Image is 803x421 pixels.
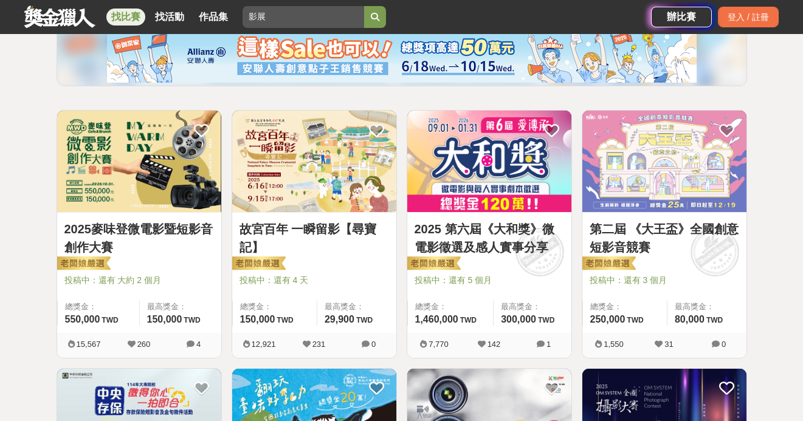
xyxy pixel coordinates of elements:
span: TWD [184,316,200,324]
span: 31 [664,340,673,349]
a: 找比賽 [106,9,145,26]
div: 登入 / 註冊 [718,7,779,27]
span: 7,770 [429,340,449,349]
span: TWD [277,316,293,324]
span: 29,900 [325,314,354,324]
img: 老闆娘嚴選 [405,256,461,273]
a: Cover Image [582,111,746,213]
span: 1,460,000 [415,314,458,324]
span: 0 [722,340,726,349]
span: 投稿中：還有 3 個月 [590,274,739,287]
span: TWD [102,316,118,324]
a: 2025 第六屆《大和獎》微電影徵選及感人實事分享 [415,220,564,256]
a: 第二屆 《大王盃》全國創意短影音競賽 [590,220,739,256]
span: 12,921 [252,340,276,349]
span: 231 [312,340,326,349]
span: 最高獎金： [501,301,563,313]
a: 故宮百年 一瞬留影【尋寶記】 [240,220,389,256]
img: cf4fb443-4ad2-4338-9fa3-b46b0bf5d316.png [107,28,697,83]
span: TWD [356,316,373,324]
span: 投稿中：還有 5 個月 [415,274,564,287]
span: TWD [538,316,554,324]
a: Cover Image [57,111,221,213]
span: 142 [488,340,501,349]
span: 1 [546,340,551,349]
a: 2025麥味登微電影暨短影音創作大賽 [64,220,214,256]
img: Cover Image [582,111,746,212]
a: Cover Image [232,111,396,213]
input: 全球自行車設計比賽 [243,6,364,28]
a: 作品集 [194,9,233,26]
img: Cover Image [57,111,221,212]
a: 辦比賽 [651,7,712,27]
span: 最高獎金： [147,301,214,313]
span: 150,000 [147,314,182,324]
span: 300,000 [501,314,536,324]
span: 最高獎金： [675,301,739,313]
img: Cover Image [232,111,396,212]
span: TWD [627,316,643,324]
span: 1,550 [604,340,624,349]
span: 總獎金： [415,301,486,313]
span: 0 [371,340,376,349]
span: TWD [706,316,723,324]
span: 總獎金： [240,301,309,313]
span: 總獎金： [590,301,660,313]
a: Cover Image [407,111,571,213]
img: 老闆娘嚴選 [580,256,636,273]
span: 總獎金： [65,301,132,313]
img: 老闆娘嚴選 [55,256,111,273]
span: 投稿中：還有 大約 2 個月 [64,274,214,287]
span: 250,000 [590,314,626,324]
span: 4 [196,340,201,349]
span: 15,567 [77,340,101,349]
span: 投稿中：還有 4 天 [240,274,389,287]
span: TWD [460,316,477,324]
span: 150,000 [240,314,275,324]
span: 80,000 [675,314,705,324]
span: 最高獎金： [325,301,389,313]
span: 260 [137,340,151,349]
span: 550,000 [65,314,100,324]
img: Cover Image [407,111,571,212]
img: 老闆娘嚴選 [230,256,286,273]
a: 找活動 [150,9,189,26]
